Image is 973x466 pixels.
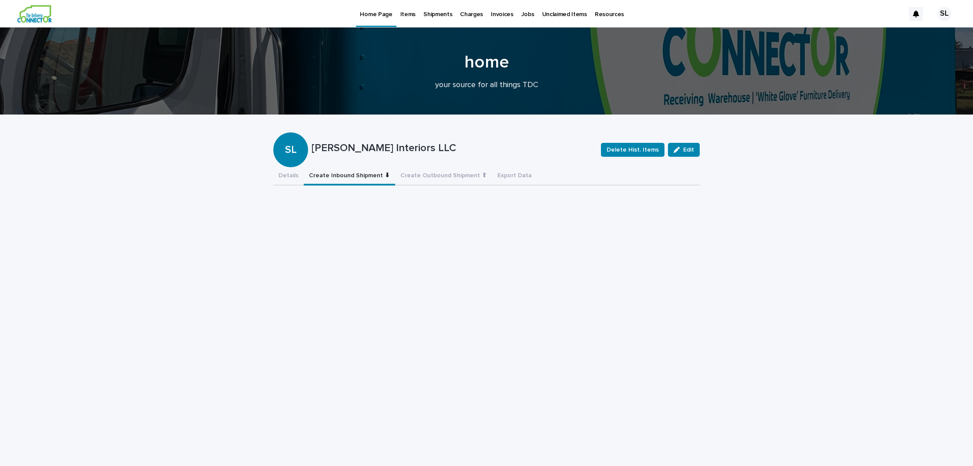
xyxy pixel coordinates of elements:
span: Delete Hist. Items [607,145,659,154]
button: Details [273,167,304,186]
button: Edit [668,143,700,157]
div: SL [937,7,951,21]
button: Delete Hist. Items [601,143,664,157]
img: aCWQmA6OSGG0Kwt8cj3c [17,5,52,23]
h1: home [273,52,700,73]
span: Edit [683,147,694,153]
button: Create Outbound Shipment ⬆ [395,167,492,186]
p: your source for all things TDC [312,81,661,90]
button: Export Data [492,167,537,186]
button: Create Inbound Shipment ⬇ [304,167,395,186]
p: [PERSON_NAME] Interiors LLC [312,142,594,155]
div: SL [273,109,308,156]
